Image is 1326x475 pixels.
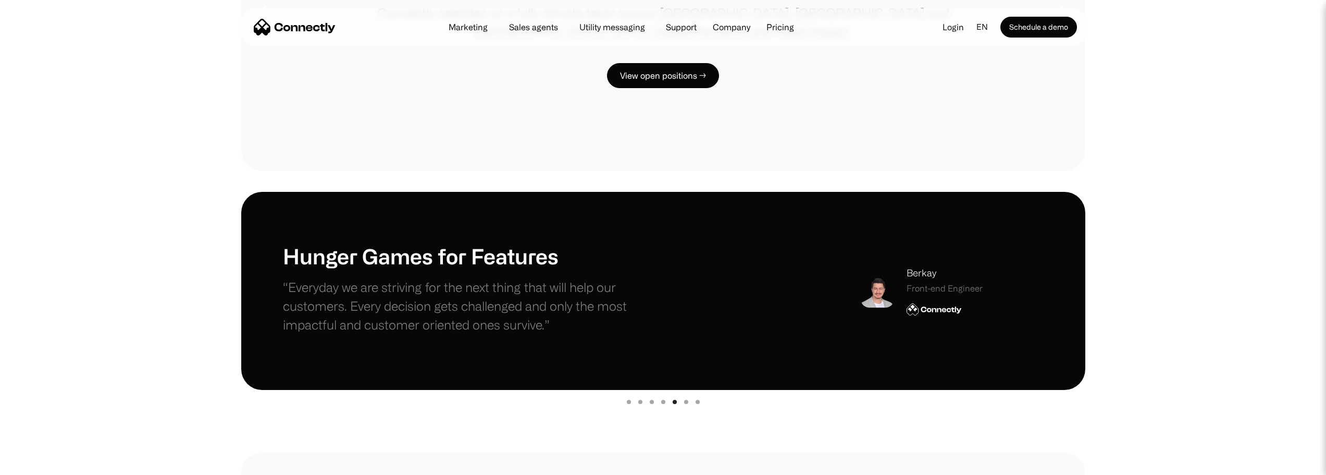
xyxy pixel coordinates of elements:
a: Marketing [440,23,496,31]
a: Login [934,19,972,35]
div: Show slide 7 of 7 [696,400,700,404]
div: Company [713,20,750,34]
div: Show slide 3 of 7 [650,400,654,404]
div: Show slide 2 of 7 [638,400,642,404]
div: Show slide 5 of 7 [673,400,677,404]
aside: Language selected: English [10,456,63,471]
ul: Language list [21,457,63,471]
div: Company [710,20,753,34]
a: Utility messaging [571,23,653,31]
a: home [254,19,336,35]
div: 5 of 7 [241,192,1085,411]
a: Sales agents [501,23,566,31]
div: Berkay [907,266,983,280]
div: Show slide 4 of 7 [661,400,665,404]
a: View open positions → [607,63,719,88]
div: Front-end Engineer [907,282,983,295]
div: en [972,19,1000,35]
a: Support [658,23,705,31]
a: Schedule a demo [1000,17,1077,38]
div: Show slide 6 of 7 [684,400,688,404]
h1: Hunger Games for Features [283,242,663,270]
div: en [976,19,988,35]
div: carousel [241,192,1085,411]
p: “Everyday we are striving for the next thing that will help our customers. Every decision gets ch... [283,278,663,334]
div: Show slide 1 of 7 [627,400,631,404]
a: Pricing [758,23,802,31]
